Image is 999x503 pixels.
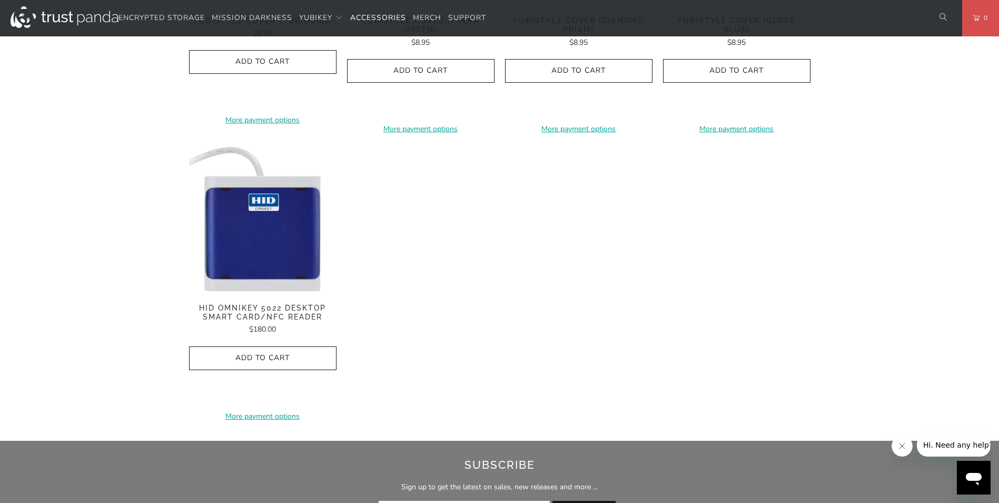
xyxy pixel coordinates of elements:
img: Trust Panda Australia [11,6,118,28]
span: Add to Cart [200,57,325,66]
p: Sign up to get the latest on sales, new releases and more … [203,481,796,493]
a: Encrypted Storage [118,6,205,31]
iframe: Button to launch messaging window [957,461,991,495]
a: More payment options [505,123,652,135]
span: $8.95 [411,37,430,47]
span: Add to Cart [358,66,483,75]
iframe: Message from company [917,433,991,457]
button: Add to Cart [189,50,337,74]
nav: Translation missing: en.navigation.header.main_nav [118,6,486,31]
span: $8.95 [253,28,272,38]
a: Accessories [350,6,406,31]
a: Support [448,6,486,31]
span: YubiKey [299,13,332,23]
button: Add to Cart [663,59,810,83]
span: 0 [980,12,988,24]
summary: YubiKey [299,6,343,31]
button: Add to Cart [347,59,494,83]
button: Add to Cart [189,346,337,370]
a: HID OMNIKEY 5022 Desktop Smart Card/NFC Reader $180.00 [189,304,337,336]
span: Support [448,13,486,23]
span: $8.95 [727,37,746,47]
span: $180.00 [249,324,276,334]
button: Add to Cart [505,59,652,83]
span: Add to Cart [516,66,641,75]
span: Encrypted Storage [118,13,205,23]
iframe: Close message [892,436,913,457]
a: More payment options [347,123,494,135]
span: Accessories [350,13,406,23]
img: HID OMNIKEY 5022 Desktop Smart Card/NFC Reader [189,146,337,293]
span: Hi. Need any help? [6,7,76,16]
span: Merch [413,13,441,23]
span: Add to Cart [674,66,799,75]
a: More payment options [189,411,337,422]
a: Mission Darkness [212,6,292,31]
span: HID OMNIKEY 5022 Desktop Smart Card/NFC Reader [189,304,337,322]
h2: Subscribe [203,457,796,473]
span: Mission Darkness [212,13,292,23]
span: Add to Cart [200,354,325,363]
span: $8.95 [569,37,588,47]
a: Merch [413,6,441,31]
a: More payment options [189,114,337,126]
a: More payment options [663,123,810,135]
